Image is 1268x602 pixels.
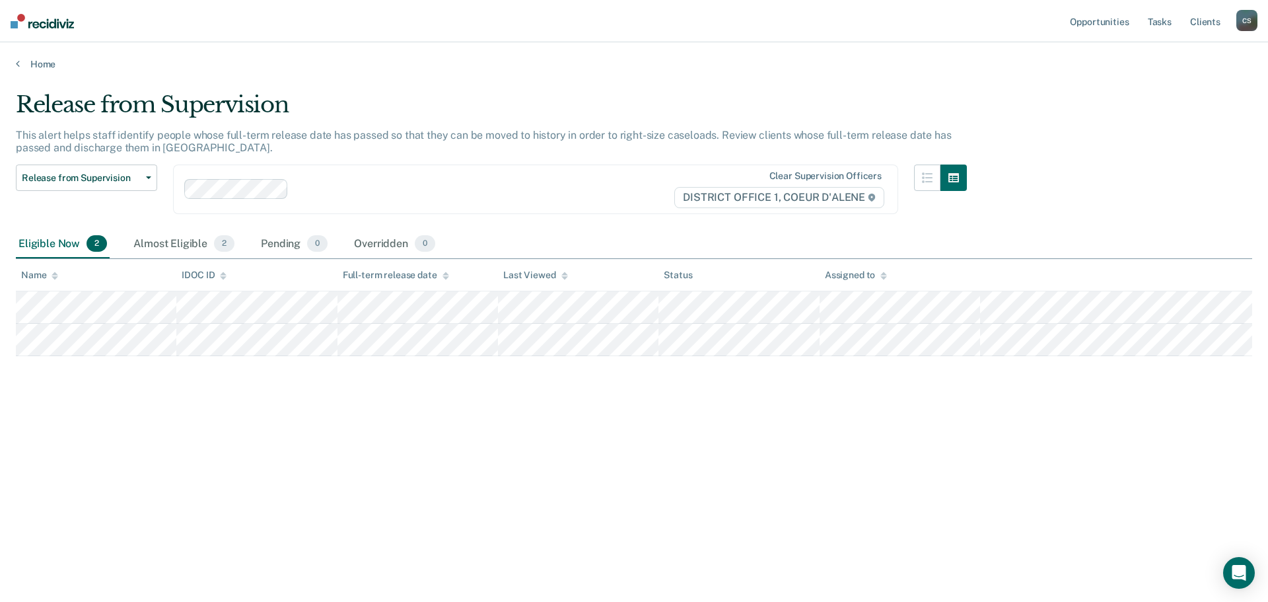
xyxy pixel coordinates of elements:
span: 2 [214,235,234,252]
button: Release from Supervision [16,165,157,191]
div: Full-term release date [343,270,449,281]
div: Last Viewed [503,270,567,281]
div: Pending0 [258,230,330,259]
div: Status [664,270,692,281]
div: Open Intercom Messenger [1223,557,1255,589]
span: 0 [307,235,328,252]
div: C S [1236,10,1257,31]
span: DISTRICT OFFICE 1, COEUR D'ALENE [674,187,884,208]
div: Almost Eligible2 [131,230,237,259]
div: Name [21,270,58,281]
div: Clear supervision officers [769,170,882,182]
span: 2 [87,235,107,252]
span: 0 [415,235,435,252]
div: Assigned to [825,270,887,281]
div: Release from Supervision [16,91,967,129]
div: IDOC ID [182,270,227,281]
span: Release from Supervision [22,172,141,184]
p: This alert helps staff identify people whose full-term release date has passed so that they can b... [16,129,951,154]
div: Eligible Now2 [16,230,110,259]
a: Home [16,58,1252,70]
div: Overridden0 [351,230,438,259]
button: CS [1236,10,1257,31]
img: Recidiviz [11,14,74,28]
